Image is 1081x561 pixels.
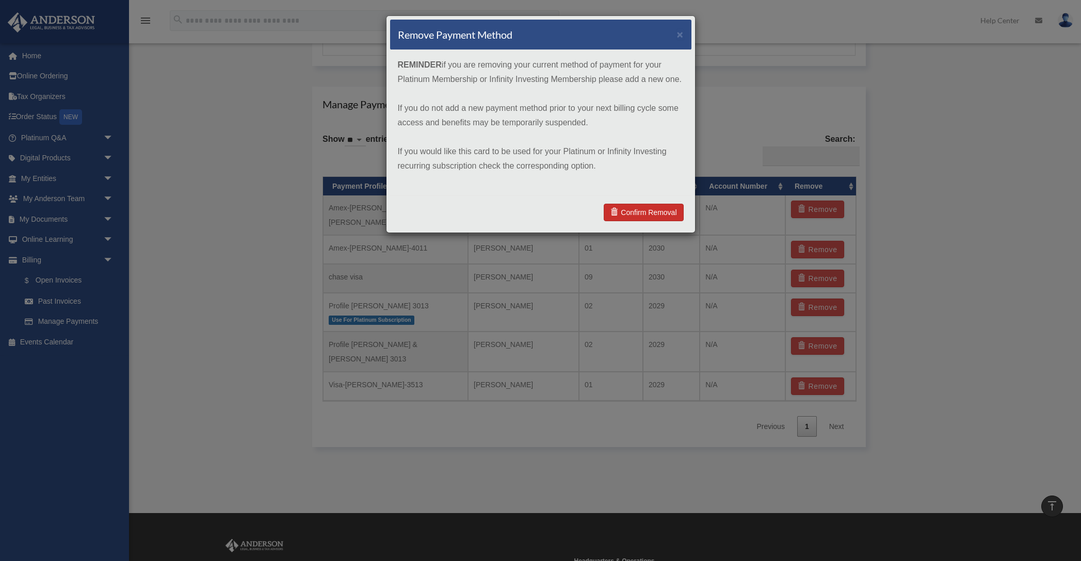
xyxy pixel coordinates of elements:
[398,60,442,69] strong: REMINDER
[604,204,683,221] a: Confirm Removal
[398,101,684,130] p: If you do not add a new payment method prior to your next billing cycle some access and benefits ...
[677,29,684,40] button: ×
[390,50,691,195] div: if you are removing your current method of payment for your Platinum Membership or Infinity Inves...
[398,27,512,42] h4: Remove Payment Method
[398,144,684,173] p: If you would like this card to be used for your Platinum or Infinity Investing recurring subscrip...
